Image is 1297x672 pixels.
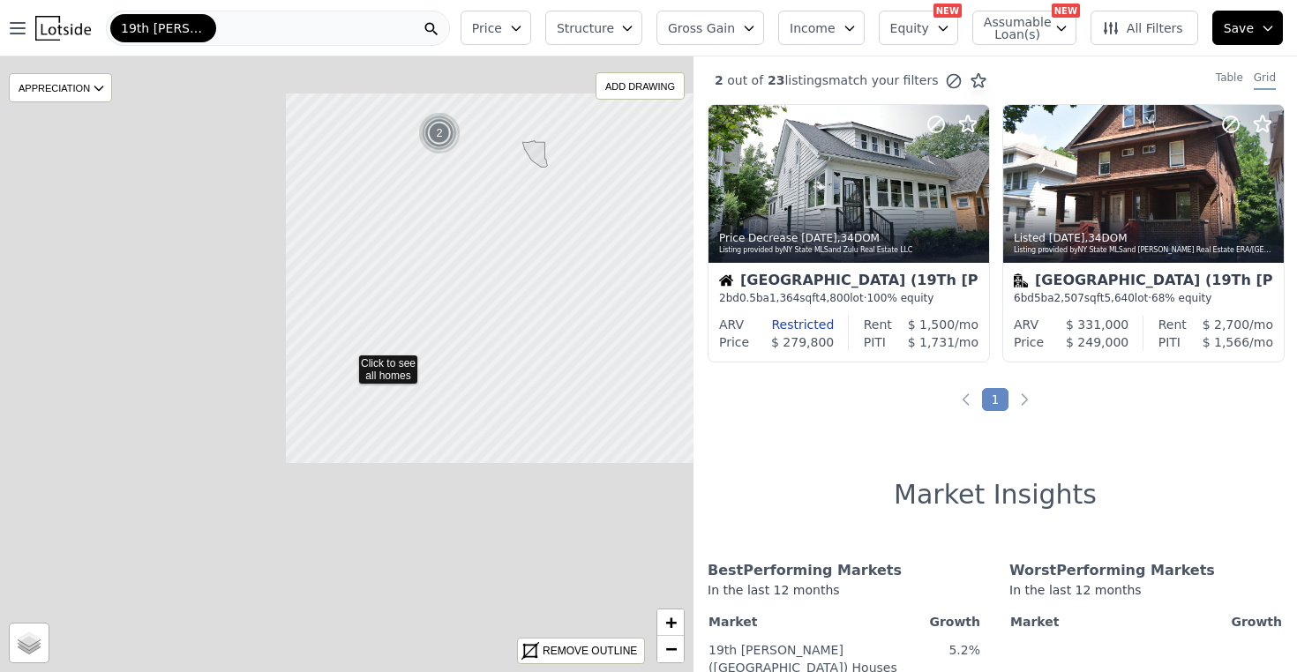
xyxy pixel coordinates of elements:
[892,316,978,333] div: /mo
[1009,609,1143,634] th: Market
[1054,292,1084,304] span: 2,507
[1014,245,1275,256] div: Listing provided by NY State MLS and [PERSON_NAME] Real Estate ERA/[GEOGRAPHIC_DATA]
[1014,291,1273,305] div: 6 bd 5 ba sqft lot · 68% equity
[1016,391,1033,408] a: Next page
[1014,231,1275,245] div: Listed , 34 DOM
[719,316,744,333] div: ARV
[879,11,958,45] button: Equity
[715,73,723,87] span: 2
[596,73,684,99] div: ADD DRAWING
[708,560,981,581] div: Best Performing Markets
[1014,316,1038,333] div: ARV
[801,232,837,244] time: 2025-08-18 14:55
[708,581,981,609] div: In the last 12 months
[35,16,91,41] img: Lotside
[1104,292,1134,304] span: 5,640
[771,335,834,349] span: $ 279,800
[790,19,836,37] span: Income
[1143,609,1283,634] th: Growth
[1009,560,1283,581] div: Worst Performing Markets
[1203,317,1249,332] span: $ 2,700
[886,333,978,351] div: /mo
[557,19,613,37] span: Structure
[928,609,981,634] th: Growth
[461,11,531,45] button: Price
[1224,19,1254,37] span: Save
[693,391,1297,408] ul: Pagination
[1158,316,1187,333] div: Rent
[418,112,461,154] img: g1.png
[1066,317,1128,332] span: $ 331,000
[719,273,978,291] div: [GEOGRAPHIC_DATA] (19Th [PERSON_NAME])
[1052,4,1080,18] div: NEW
[864,316,892,333] div: Rent
[908,317,955,332] span: $ 1,500
[668,19,735,37] span: Gross Gain
[1049,232,1085,244] time: 2025-08-14 09:46
[719,231,980,245] div: Price Decrease , 34 DOM
[121,19,206,37] span: 19th [PERSON_NAME] ([GEOGRAPHIC_DATA])
[657,609,684,636] a: Zoom in
[708,609,928,634] th: Market
[957,391,975,408] a: Previous page
[1014,273,1273,291] div: [GEOGRAPHIC_DATA] (19Th [PERSON_NAME])
[982,388,1009,411] a: Page 1 is your current page
[9,73,112,102] div: APPRECIATION
[1102,19,1183,37] span: All Filters
[894,479,1097,511] h1: Market Insights
[1216,71,1243,90] div: Table
[984,16,1040,41] span: Assumable Loan(s)
[543,643,637,659] div: REMOVE OUTLINE
[933,4,962,18] div: NEW
[656,11,764,45] button: Gross Gain
[719,273,733,287] img: House
[708,104,988,362] a: Price Decrease [DATE],34DOMListing provided byNY State MLSand Zulu Real Estate LLCHouse[GEOGRAPHI...
[820,292,850,304] span: 4,800
[418,112,461,154] div: 2
[693,71,987,90] div: out of listings
[1187,316,1273,333] div: /mo
[778,11,865,45] button: Income
[10,623,49,662] a: Layers
[1009,581,1283,609] div: In the last 12 months
[719,245,980,256] div: Listing provided by NY State MLS and Zulu Real Estate LLC
[472,19,502,37] span: Price
[545,11,642,45] button: Structure
[769,292,799,304] span: 1,364
[665,638,677,660] span: −
[763,73,784,87] span: 23
[1014,333,1044,351] div: Price
[1181,333,1273,351] div: /mo
[1091,11,1198,45] button: All Filters
[1066,335,1128,349] span: $ 249,000
[1254,71,1276,90] div: Grid
[744,316,834,333] div: Restricted
[908,335,955,349] span: $ 1,731
[657,636,684,662] a: Zoom out
[1014,273,1028,287] img: Multifamily
[948,643,980,657] span: 5.2%
[972,11,1076,45] button: Assumable Loan(s)
[864,333,886,351] div: PITI
[1212,11,1283,45] button: Save
[890,19,929,37] span: Equity
[719,291,978,305] div: 2 bd 0.5 ba sqft lot · 100% equity
[828,71,939,89] span: match your filters
[1158,333,1181,351] div: PITI
[719,333,749,351] div: Price
[1203,335,1249,349] span: $ 1,566
[1002,104,1283,362] a: Listed [DATE],34DOMListing provided byNY State MLSand [PERSON_NAME] Real Estate ERA/[GEOGRAPHIC_D...
[665,611,677,633] span: +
